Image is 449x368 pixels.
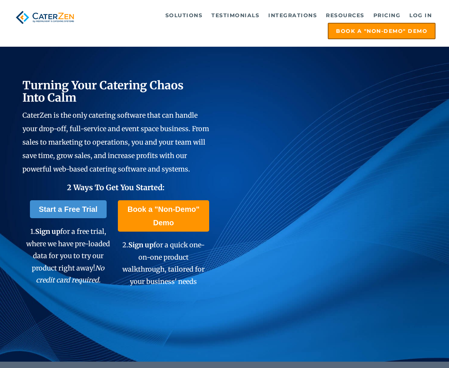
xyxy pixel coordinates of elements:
[26,227,110,284] span: 1. for a free trial, where we have pre-loaded data for you to try our product right away!
[406,8,436,23] a: Log in
[85,8,436,39] div: Navigation Menu
[30,200,107,218] a: Start a Free Trial
[13,8,76,27] img: caterzen
[322,8,368,23] a: Resources
[67,183,165,192] span: 2 Ways To Get You Started:
[118,200,209,232] a: Book a "Non-Demo" Demo
[122,241,205,285] span: 2. for a quick one-on-one product walkthrough, tailored for your business' needs
[162,8,207,23] a: Solutions
[35,227,60,236] span: Sign up
[22,78,184,105] span: Turning Your Catering Chaos Into Calm
[208,8,263,23] a: Testimonials
[36,264,105,284] em: No credit card required.
[370,8,404,23] a: Pricing
[328,23,436,39] a: Book a "Non-Demo" Demo
[22,111,209,173] span: CaterZen is the only catering software that can handle your drop-off, full-service and event spac...
[265,8,321,23] a: Integrations
[128,241,153,249] span: Sign up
